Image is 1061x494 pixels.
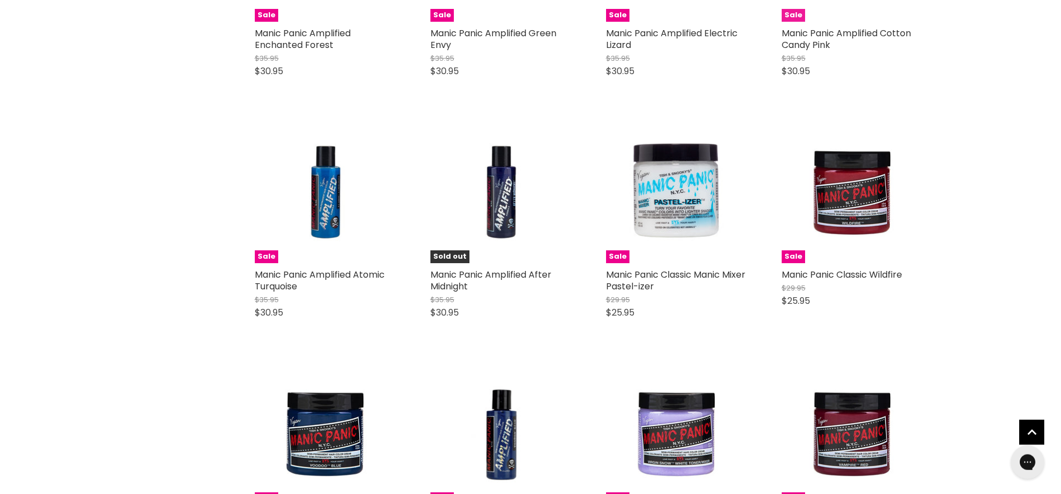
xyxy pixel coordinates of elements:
img: Manic Panic Classic Wildfire [805,121,900,263]
span: $29.95 [606,294,630,305]
span: $35.95 [430,294,454,305]
span: Sale [255,250,278,263]
span: Sale [782,9,805,22]
span: $30.95 [606,65,634,78]
span: Sale [782,250,805,263]
span: $29.95 [782,283,806,293]
span: $35.95 [606,53,630,64]
span: $25.95 [782,294,810,307]
a: Manic Panic Amplified Electric Lizard [606,27,738,51]
iframe: Gorgias live chat messenger [1005,442,1050,483]
span: $35.95 [255,53,279,64]
a: Manic Panic Classic Wildfire [782,268,902,281]
span: Sale [606,9,629,22]
span: $35.95 [782,53,806,64]
span: $25.95 [606,306,634,319]
a: Manic Panic Classic WildfireSale [782,121,924,263]
a: Manic Panic Amplified After MidnightSold out [430,121,573,263]
a: Manic Panic Amplified Atomic TurquoiseSale [255,121,397,263]
span: Sale [606,250,629,263]
a: Manic Panic Amplified Atomic Turquoise [255,268,385,293]
span: Sale [255,9,278,22]
a: Manic Panic Amplified After Midnight [430,268,551,293]
a: Manic Panic Amplified Enchanted Forest [255,27,351,51]
span: $30.95 [430,65,459,78]
a: Manic Panic Amplified Cotton Candy Pink [782,27,911,51]
img: Manic Panic Amplified Atomic Turquoise [278,121,373,263]
span: $30.95 [430,306,459,319]
a: Manic Panic Amplified Green Envy [430,27,556,51]
span: Sold out [430,250,469,263]
span: $30.95 [782,65,810,78]
span: $30.95 [255,306,283,319]
img: Manic Panic Amplified After Midnight [454,121,549,263]
span: $35.95 [255,294,279,305]
span: $35.95 [430,53,454,64]
img: Manic Panic Classic Manic Mixer Pastel-izer [629,121,724,263]
span: Sale [430,9,454,22]
a: Manic Panic Classic Manic Mixer Pastel-izer [606,268,745,293]
a: Manic Panic Classic Manic Mixer Pastel-izerSale [606,121,748,263]
span: $30.95 [255,65,283,78]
